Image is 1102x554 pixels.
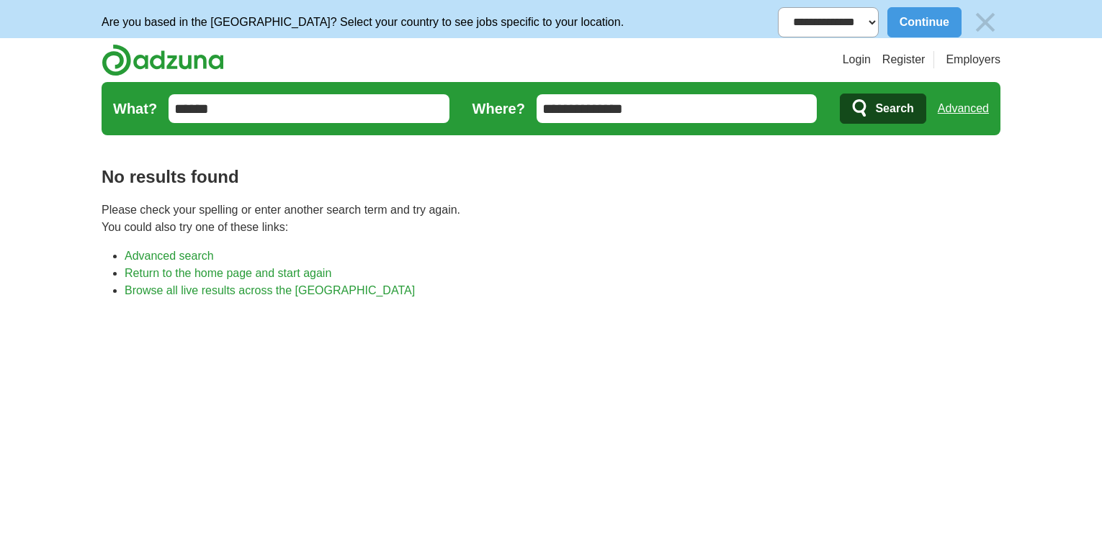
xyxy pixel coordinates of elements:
label: Where? [472,98,525,119]
h1: No results found [102,164,1000,190]
a: Employers [946,51,1000,68]
span: Search [875,94,913,123]
a: Register [882,51,926,68]
img: icon_close_no_bg.svg [970,7,1000,37]
a: Login [843,51,871,68]
p: Please check your spelling or enter another search term and try again. You could also try one of ... [102,201,1000,236]
a: Advanced [938,94,989,123]
a: Return to the home page and start again [125,267,331,279]
button: Search [840,94,926,124]
img: Adzuna logo [102,44,224,76]
button: Continue [887,7,962,37]
p: Are you based in the [GEOGRAPHIC_DATA]? Select your country to see jobs specific to your location. [102,14,624,31]
label: What? [113,98,157,119]
a: Browse all live results across the [GEOGRAPHIC_DATA] [125,284,415,296]
a: Advanced search [125,250,214,262]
